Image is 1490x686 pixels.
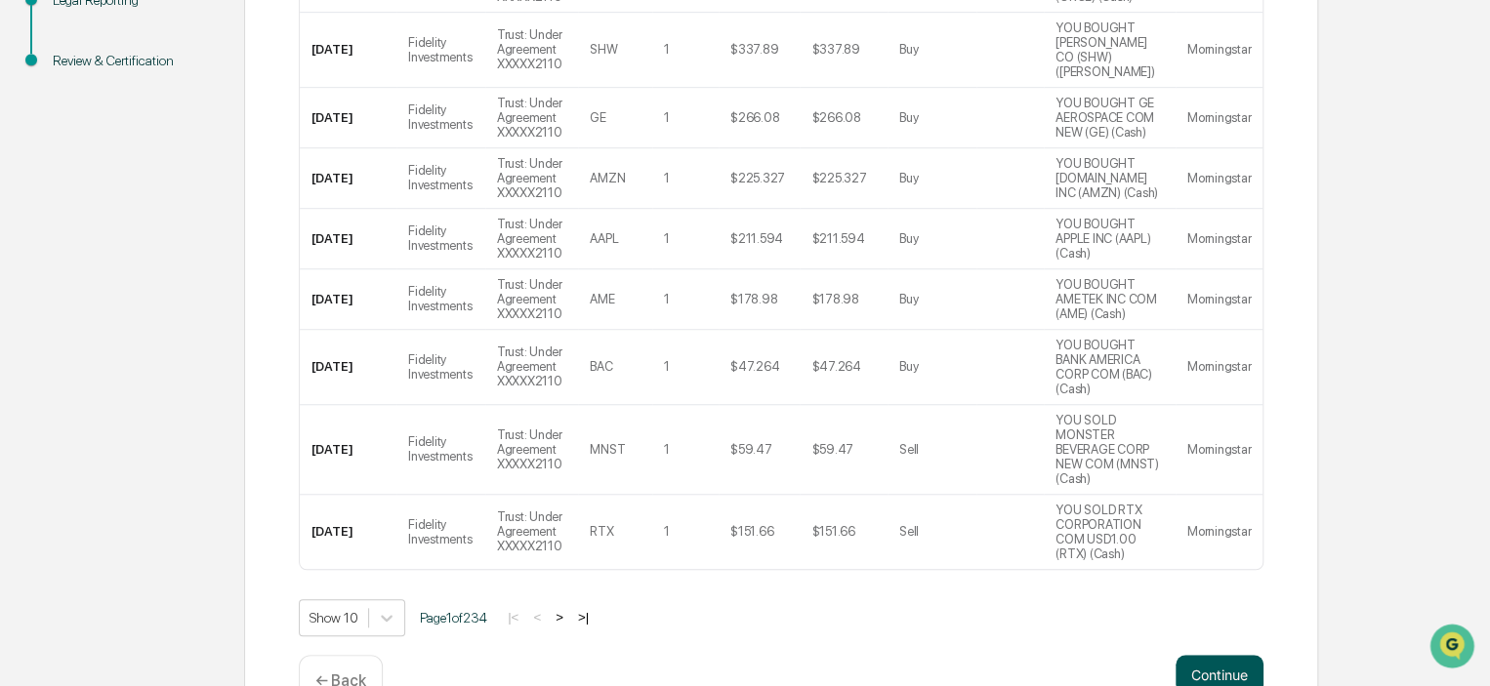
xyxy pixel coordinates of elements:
button: |< [502,609,524,625]
div: YOU BOUGHT BANK AMERICA CORP COM (BAC) (Cash) [1055,338,1164,396]
td: [DATE] [300,88,396,148]
td: Trust: Under Agreement XXXXX2110 [485,148,578,209]
div: $225.327 [730,171,785,185]
div: 1 [664,42,670,57]
td: [DATE] [300,13,396,88]
img: 1746055101610-c473b297-6a78-478c-a979-82029cc54cd1 [20,149,55,184]
td: Morningstar [1176,330,1262,405]
div: 1 [664,231,670,246]
div: GE [590,110,605,125]
span: Page 1 of 234 [420,610,487,625]
button: > [550,609,569,625]
td: [DATE] [300,269,396,330]
div: YOU BOUGHT GE AEROSPACE COM NEW (GE) (Cash) [1055,96,1164,140]
div: 1 [664,110,670,125]
div: Review & Certification [53,51,213,71]
iframe: Open customer support [1428,622,1480,674]
div: $337.89 [730,42,778,57]
td: Morningstar [1176,209,1262,269]
div: 1 [664,359,670,374]
span: Preclearance [39,246,126,265]
button: Start new chat [332,155,355,179]
div: YOU SOLD MONSTER BEVERAGE CORP NEW COM (MNST) (Cash) [1055,413,1164,486]
div: BAC [590,359,612,374]
div: $178.98 [730,292,777,306]
div: $47.264 [730,359,779,374]
div: $211.594 [730,231,783,246]
div: Sell [899,524,919,539]
div: Fidelity Investments [408,223,474,253]
div: Buy [899,42,918,57]
div: $59.47 [730,442,771,457]
td: Morningstar [1176,405,1262,495]
div: $337.89 [811,42,859,57]
div: Fidelity Investments [408,163,474,192]
div: Fidelity Investments [408,352,474,382]
div: Sell [899,442,919,457]
div: Buy [899,171,918,185]
div: Buy [899,292,918,306]
div: $225.327 [811,171,866,185]
td: Trust: Under Agreement XXXXX2110 [485,269,578,330]
div: YOU BOUGHT [DOMAIN_NAME] INC (AMZN) (Cash) [1055,156,1164,200]
div: 🖐️ [20,248,35,263]
a: 🗄️Attestations [134,238,250,273]
div: $211.594 [811,231,864,246]
td: Trust: Under Agreement XXXXX2110 [485,405,578,495]
a: 🖐️Preclearance [12,238,134,273]
td: [DATE] [300,495,396,569]
button: < [527,609,547,625]
div: Start new chat [66,149,320,169]
a: Powered byPylon [138,330,236,345]
span: Attestations [161,246,242,265]
div: 🗄️ [142,248,157,263]
td: Morningstar [1176,13,1262,88]
div: YOU BOUGHT [PERSON_NAME] CO (SHW) ([PERSON_NAME]) [1055,20,1164,79]
td: Morningstar [1176,269,1262,330]
div: Fidelity Investments [408,35,474,64]
td: Morningstar [1176,88,1262,148]
div: AMZN [590,171,625,185]
input: Clear [51,89,322,109]
div: $47.264 [811,359,860,374]
td: Trust: Under Agreement XXXXX2110 [485,330,578,405]
td: [DATE] [300,148,396,209]
div: Buy [899,110,918,125]
div: $151.66 [730,524,773,539]
td: Trust: Under Agreement XXXXX2110 [485,209,578,269]
div: AME [590,292,614,306]
div: $266.08 [730,110,779,125]
div: AAPL [590,231,618,246]
div: YOU BOUGHT APPLE INC (AAPL) (Cash) [1055,217,1164,261]
div: $178.98 [811,292,858,306]
div: 🔎 [20,285,35,301]
td: [DATE] [300,405,396,495]
div: YOU BOUGHT AMETEK INC COM (AME) (Cash) [1055,277,1164,321]
td: Trust: Under Agreement XXXXX2110 [485,88,578,148]
div: Buy [899,359,918,374]
div: RTX [590,524,613,539]
td: [DATE] [300,209,396,269]
div: Fidelity Investments [408,434,474,464]
td: Morningstar [1176,495,1262,569]
div: Fidelity Investments [408,284,474,313]
p: How can we help? [20,41,355,72]
button: >| [572,609,595,625]
span: Pylon [194,331,236,345]
div: 1 [664,524,670,539]
td: Morningstar [1176,148,1262,209]
div: 1 [664,171,670,185]
div: YOU SOLD RTX CORPORATION COM USD1.00 (RTX) (Cash) [1055,503,1164,561]
td: [DATE] [300,330,396,405]
div: MNST [590,442,625,457]
div: 1 [664,292,670,306]
div: SHW [590,42,617,57]
div: 1 [664,442,670,457]
div: We're available if you need us! [66,169,247,184]
div: $151.66 [811,524,854,539]
div: $59.47 [811,442,852,457]
div: $266.08 [811,110,860,125]
span: Data Lookup [39,283,123,303]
